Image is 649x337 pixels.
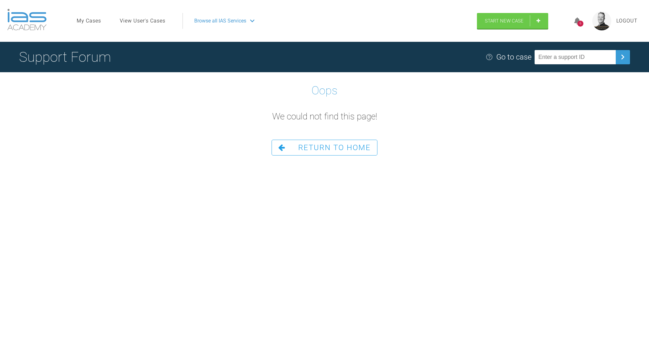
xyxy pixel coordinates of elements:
img: profile.png [592,11,611,30]
img: chevronRight.28bd32b0.svg [618,52,628,62]
a: Return To Home [272,140,377,156]
h2: We could not find this page! [272,110,377,124]
div: 6 [577,21,583,27]
img: logo-light.3e3ef733.png [7,9,47,30]
h1: Oops [312,82,337,100]
h1: Support Forum [19,46,111,68]
img: help.e70b9f3d.svg [485,53,493,61]
span: Browse all IAS Services [194,17,246,25]
div: Go to case [496,51,531,63]
a: Start New Case [477,13,548,29]
a: My Cases [77,17,101,25]
span: Return To Home [298,143,371,152]
a: View User's Cases [120,17,165,25]
input: Enter a support ID [535,50,616,64]
span: Start New Case [485,18,524,24]
a: Logout [616,17,638,25]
